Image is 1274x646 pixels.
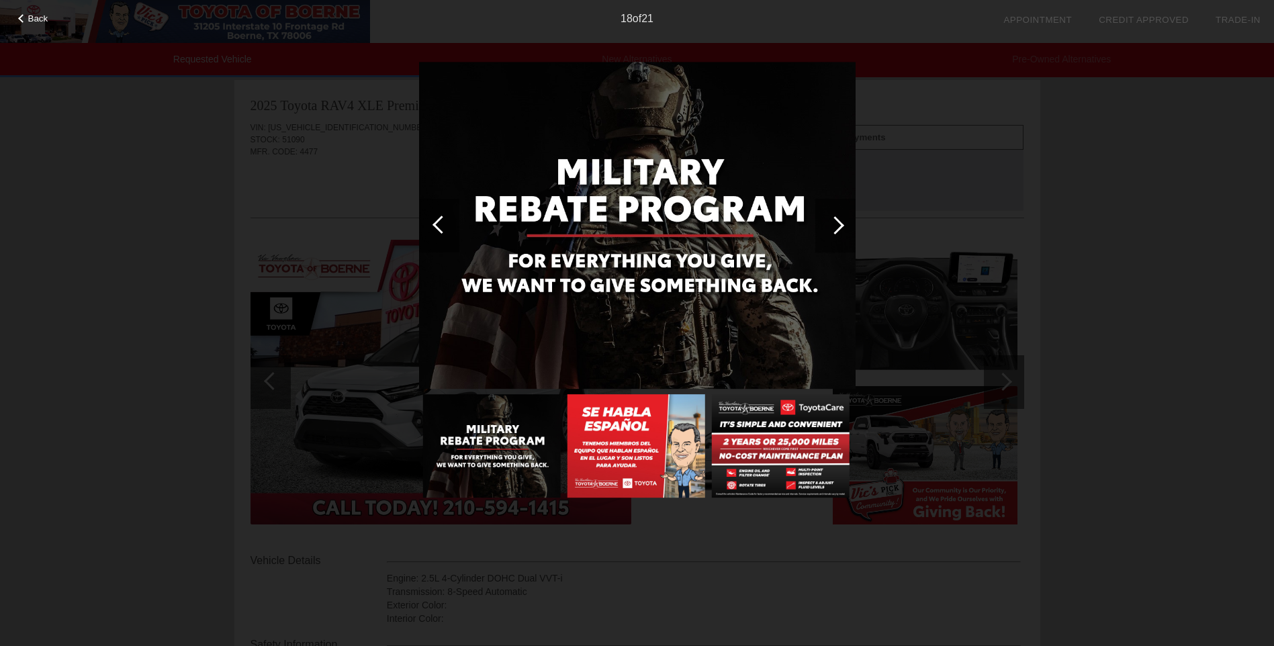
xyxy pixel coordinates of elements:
span: Back [28,13,48,24]
span: 21 [641,13,653,24]
img: image.aspx [422,394,560,498]
img: image.aspx [419,62,856,389]
a: Credit Approved [1099,15,1189,25]
img: image.aspx [711,394,849,498]
a: Appointment [1003,15,1072,25]
span: 18 [621,13,633,24]
a: Trade-In [1216,15,1261,25]
img: image.aspx [567,394,704,498]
